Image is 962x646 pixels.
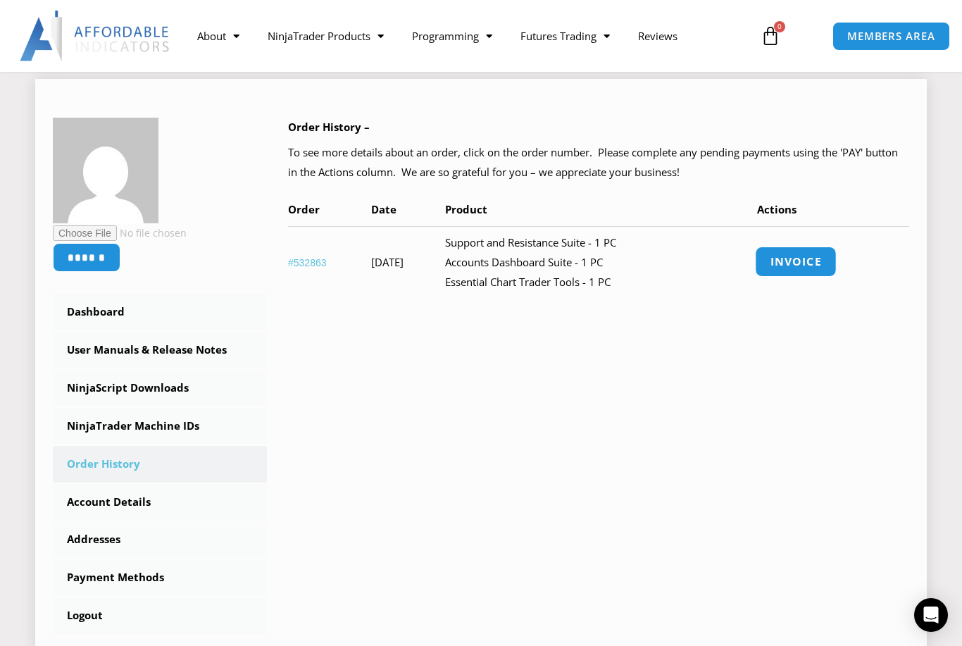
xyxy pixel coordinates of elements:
a: Addresses [53,521,267,558]
a: NinjaTrader Machine IDs [53,408,267,445]
a: 0 [739,15,801,56]
a: User Manuals & Release Notes [53,332,267,368]
a: Invoice order number 532863 [756,247,837,277]
a: Payment Methods [53,559,267,596]
span: 0 [774,21,785,32]
a: Dashboard [53,294,267,330]
span: Order [288,202,320,216]
img: bb19b63ba172ce87c3d2b2a44a5981bf135b679718a6c5ac1f4d4d13fa2a5a77 [53,118,158,223]
nav: Menu [183,20,751,52]
a: Account Details [53,484,267,521]
a: MEMBERS AREA [832,22,950,51]
td: Support and Resistance Suite - 1 PC Accounts Dashboard Suite - 1 PC Essential Chart Trader Tools ... [445,226,758,299]
img: LogoAI | Affordable Indicators – NinjaTrader [20,11,171,61]
span: Actions [757,202,797,216]
a: Order History [53,446,267,483]
b: Order History – [288,120,370,134]
a: NinjaTrader Products [254,20,398,52]
a: View order number 532863 [288,257,327,268]
div: Open Intercom Messenger [914,598,948,632]
a: Futures Trading [506,20,624,52]
a: Logout [53,597,267,634]
a: Reviews [624,20,692,52]
p: To see more details about an order, click on the order number. Please complete any pending paymen... [288,143,909,182]
time: [DATE] [371,255,404,269]
a: About [183,20,254,52]
span: MEMBERS AREA [847,31,935,42]
nav: Account pages [53,294,267,634]
span: Date [371,202,396,216]
span: Product [445,202,487,216]
a: NinjaScript Downloads [53,370,267,406]
a: Programming [398,20,506,52]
